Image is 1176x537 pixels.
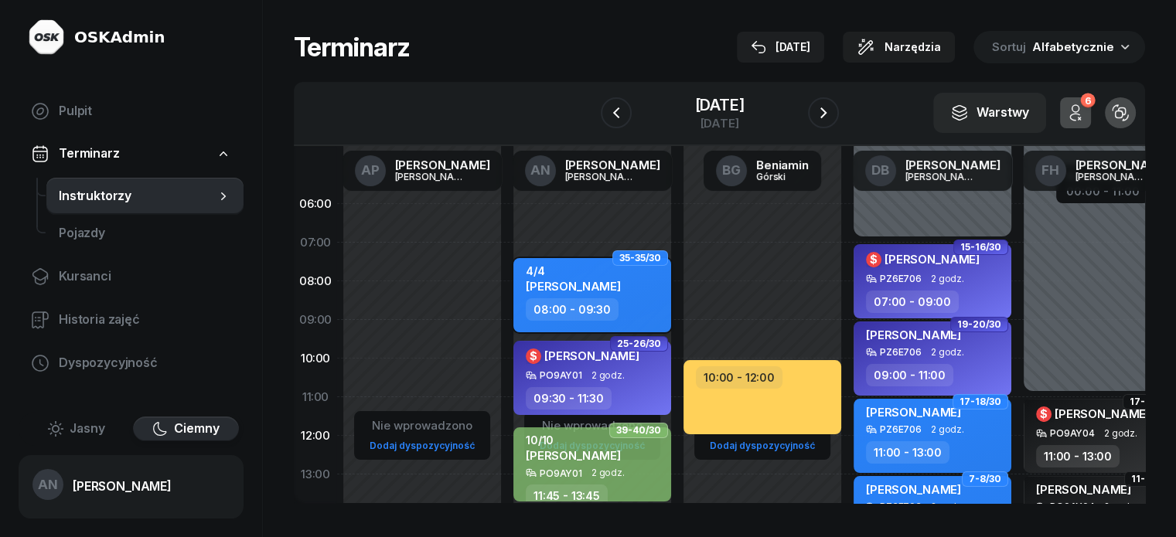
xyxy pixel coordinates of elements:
[59,267,231,287] span: Kursanci
[19,136,244,172] a: Terminarz
[866,482,961,497] span: [PERSON_NAME]
[526,264,621,277] div: 4/4
[933,93,1046,133] button: Warstwy
[46,215,244,252] a: Pojazdy
[530,351,537,362] span: $
[19,345,244,382] a: Dyspozycyjność
[59,310,231,330] span: Historia zajęć
[343,151,503,191] a: AP[PERSON_NAME][PERSON_NAME]
[294,223,337,262] div: 07:00
[1060,97,1091,128] button: 6
[696,366,782,389] div: 10:00 - 12:00
[866,405,961,420] span: [PERSON_NAME]
[1130,400,1171,403] span: 17-18/30
[969,478,1001,481] span: 7-8/30
[870,254,878,265] span: $
[361,164,380,177] span: AP
[294,378,337,416] div: 11:00
[526,298,619,321] div: 08:00 - 09:30
[294,301,337,339] div: 09:00
[526,484,608,507] div: 11:45 - 13:45
[616,429,661,432] span: 39-40/30
[28,19,65,56] img: logo-light@2x.png
[19,258,244,295] a: Kursanci
[526,387,612,410] div: 09:30 - 11:30
[544,348,639,363] span: [PERSON_NAME]
[905,172,980,182] div: [PERSON_NAME]
[59,186,216,206] span: Instruktorzy
[1040,409,1048,420] span: $
[23,416,130,441] button: Jasny
[931,501,964,512] span: 2 godz.
[1050,428,1095,438] div: PO9AY04
[1055,406,1150,421] span: [PERSON_NAME]
[59,144,120,164] span: Terminarz
[38,478,58,491] span: AN
[950,103,1029,123] div: Warstwy
[530,164,551,177] span: AN
[294,185,337,223] div: 06:00
[880,501,922,512] div: PZ6E706
[59,101,231,121] span: Pulpit
[704,437,821,454] a: Dodaj dyspozycyjność
[1036,445,1120,467] div: 11:00 - 13:00
[756,172,809,182] div: Górski
[973,31,1145,63] button: Sortuj Alfabetycznie
[880,274,922,284] div: PZ6E706
[1080,93,1095,108] div: 6
[294,262,337,301] div: 08:00
[866,364,953,386] div: 09:00 - 11:00
[957,323,1001,326] span: 19-20/30
[294,416,337,455] div: 12:00
[704,151,821,191] a: BGBeniaminGórski
[885,252,980,267] span: [PERSON_NAME]
[46,178,244,215] a: Instruktorzy
[395,159,490,171] div: [PERSON_NAME]
[1104,501,1137,512] span: 2 godz.
[843,32,955,63] button: Narzędzia
[1075,172,1150,182] div: [PERSON_NAME]
[866,291,959,313] div: 07:00 - 09:00
[960,400,1001,403] span: 17-18/30
[619,257,661,260] span: 35-35/30
[174,419,220,439] span: Ciemny
[591,467,625,478] span: 2 godz.
[133,416,240,441] button: Ciemny
[853,151,1013,191] a: DB[PERSON_NAME][PERSON_NAME]
[526,279,621,294] span: [PERSON_NAME]
[294,494,337,532] div: 14:00
[1036,482,1131,497] span: [PERSON_NAME]
[395,172,469,182] div: [PERSON_NAME]
[871,164,889,177] span: DB
[526,448,621,463] span: [PERSON_NAME]
[294,455,337,494] div: 13:00
[960,246,1001,249] span: 15-16/30
[1041,164,1059,177] span: FH
[931,274,964,284] span: 2 godz.
[363,413,481,458] button: Nie wprowadzonoDodaj dyspozycyjność
[617,342,661,345] span: 25-26/30
[70,419,105,439] span: Jasny
[591,370,625,381] span: 2 godz.
[694,117,744,129] div: [DATE]
[1075,159,1171,171] div: [PERSON_NAME]
[694,97,744,113] div: [DATE]
[931,347,964,358] span: 2 godz.
[19,93,244,130] a: Pulpit
[565,159,660,171] div: [PERSON_NAME]
[866,441,949,464] div: 11:00 - 13:00
[294,33,410,61] h1: Terminarz
[19,301,244,338] a: Historia zajęć
[59,353,231,373] span: Dyspozycyjność
[737,32,824,63] button: [DATE]
[751,38,810,56] div: [DATE]
[756,159,809,171] div: Beniamin
[294,339,337,378] div: 10:00
[866,328,961,342] span: [PERSON_NAME]
[1131,478,1171,481] span: 11-12/30
[880,424,922,434] div: PZ6E706
[363,416,481,436] div: Nie wprowadzono
[513,151,673,191] a: AN[PERSON_NAME][PERSON_NAME]
[1032,39,1114,54] span: Alfabetycznie
[73,480,172,492] div: [PERSON_NAME]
